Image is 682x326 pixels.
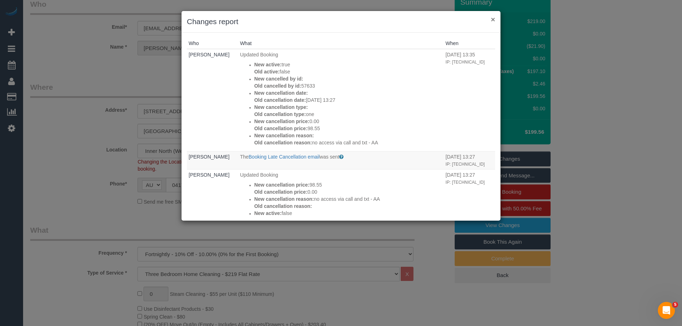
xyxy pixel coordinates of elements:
p: false [254,210,442,217]
strong: Old cancellation reason: [254,140,312,145]
th: When [444,38,495,49]
strong: New cancellation price: [254,118,310,124]
strong: Old cancellation date: [254,97,306,103]
strong: New active: [254,210,282,216]
th: Who [187,38,238,49]
strong: New cancellation date: [254,90,308,96]
td: What [238,49,444,151]
strong: New cancellation reason: [254,133,314,138]
p: 0.00 [254,118,442,125]
iframe: Intercom live chat [658,302,675,319]
th: What [238,38,444,49]
strong: New active: [254,62,282,67]
strong: Old cancellation price: [254,126,308,131]
h3: Changes report [187,16,495,27]
small: IP: [TECHNICAL_ID] [445,60,485,65]
p: false [254,68,442,75]
strong: Old cancelled by id: [254,83,301,89]
p: one [254,111,442,118]
p: [DATE] 13:27 [254,96,442,104]
strong: New cancelled by id: [254,76,303,82]
a: Booking Late Cancellation email [249,154,320,160]
strong: Old cancellation reason: [254,203,312,209]
button: × [491,16,495,23]
small: IP: [TECHNICAL_ID] [445,180,485,185]
span: Updated Booking [240,52,278,57]
p: no access via call and txt - AA [254,139,442,146]
td: Who [187,49,238,151]
p: 98.55 [254,181,442,188]
p: 0.00 [254,188,442,195]
td: What [238,169,444,271]
p: 57633 [254,82,442,89]
td: When [444,151,495,169]
strong: New cancellation price: [254,182,310,188]
span: Updated Booking [240,172,278,178]
td: What [238,151,444,169]
strong: New cancellation reason: [254,196,314,202]
a: [PERSON_NAME] [189,52,229,57]
strong: Old cancellation price: [254,189,308,195]
td: Who [187,169,238,271]
strong: Old active: [254,69,280,74]
strong: New cancellation type: [254,104,308,110]
strong: Old cancellation type: [254,111,306,117]
span: The [240,154,249,160]
p: true [254,61,442,68]
p: no access via call and txt - AA [254,195,442,203]
td: When [444,169,495,271]
span: 5 [672,302,678,308]
td: When [444,49,495,151]
small: IP: [TECHNICAL_ID] [445,162,485,167]
span: was sent [320,154,339,160]
td: Who [187,151,238,169]
sui-modal: Changes report [182,11,500,221]
a: [PERSON_NAME] [189,172,229,178]
p: 98.55 [254,125,442,132]
a: [PERSON_NAME] [189,154,229,160]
